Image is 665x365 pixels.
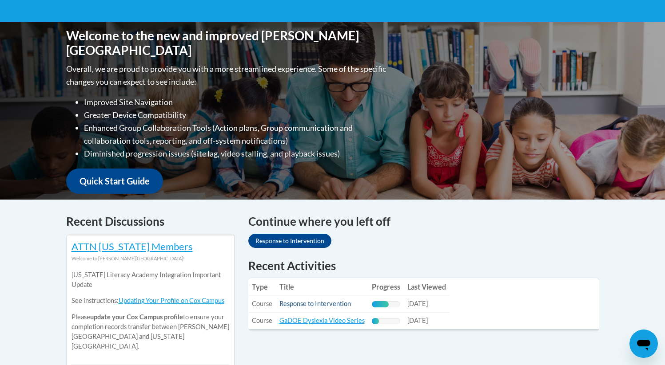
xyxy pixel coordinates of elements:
[72,296,230,306] p: See instructions:
[279,300,351,307] a: Response to Intervention
[248,234,331,248] a: Response to Intervention
[248,213,599,230] h4: Continue where you left off
[276,278,368,296] th: Title
[629,330,658,358] iframe: Button to launch messaging window
[72,240,193,252] a: ATTN [US_STATE] Members
[252,300,272,307] span: Course
[72,254,230,263] div: Welcome to [PERSON_NAME][GEOGRAPHIC_DATA]!
[279,317,365,324] a: GaDOE Dyslexia Video Series
[84,122,388,147] li: Enhanced Group Collaboration Tools (Action plans, Group communication and collaboration tools, re...
[372,318,379,324] div: Progress, %
[248,258,599,274] h1: Recent Activities
[119,297,224,304] a: Updating Your Profile on Cox Campus
[404,278,450,296] th: Last Viewed
[66,169,163,194] a: Quick Start Guide
[407,300,428,307] span: [DATE]
[84,147,388,160] li: Diminished progression issues (site lag, video stalling, and playback issues)
[66,213,235,230] h4: Recent Discussions
[248,278,276,296] th: Type
[72,270,230,290] p: [US_STATE] Literacy Academy Integration Important Update
[368,278,404,296] th: Progress
[407,317,428,324] span: [DATE]
[90,313,183,321] b: update your Cox Campus profile
[66,28,388,58] h1: Welcome to the new and improved [PERSON_NAME][GEOGRAPHIC_DATA]
[66,63,388,88] p: Overall, we are proud to provide you with a more streamlined experience. Some of the specific cha...
[372,301,389,307] div: Progress, %
[72,263,230,358] div: Please to ensure your completion records transfer between [PERSON_NAME][GEOGRAPHIC_DATA] and [US_...
[84,109,388,122] li: Greater Device Compatibility
[252,317,272,324] span: Course
[84,96,388,109] li: Improved Site Navigation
